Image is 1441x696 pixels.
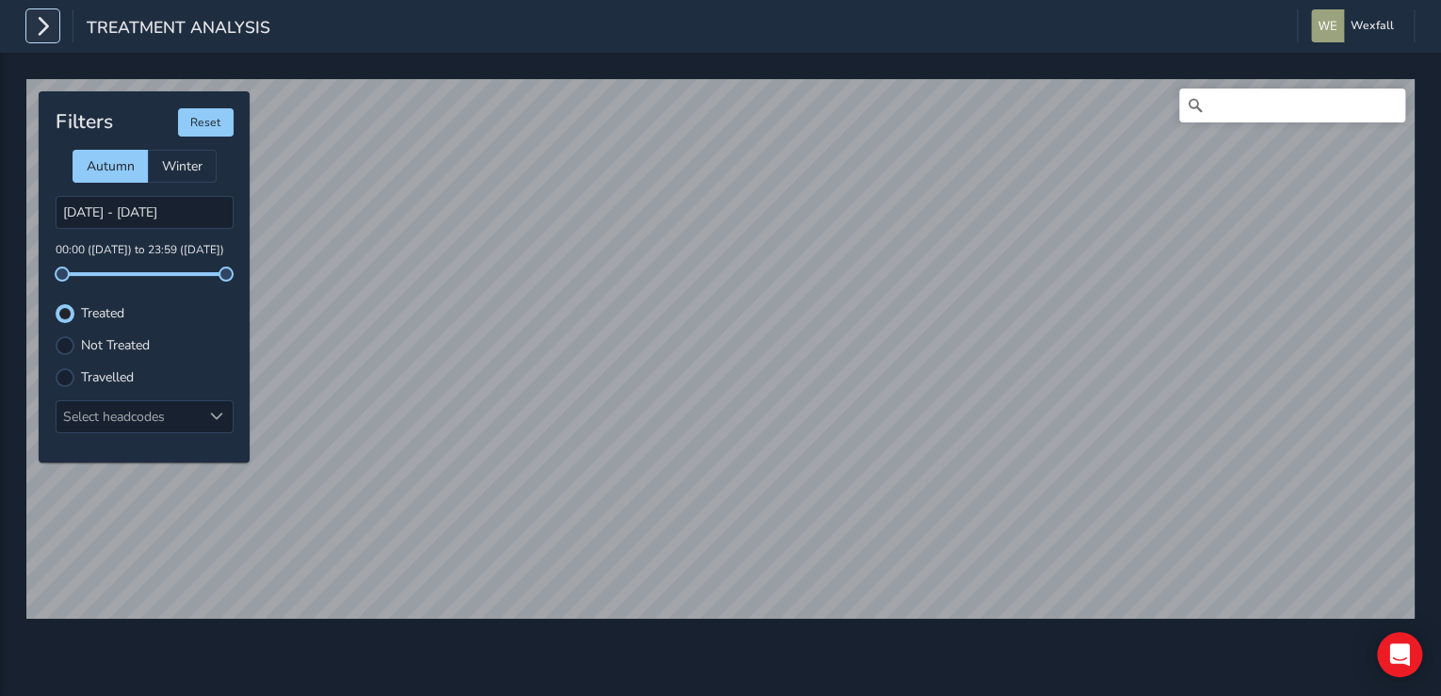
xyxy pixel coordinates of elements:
h4: Filters [56,110,113,134]
div: Autumn [73,150,148,183]
span: Autumn [87,157,135,175]
div: Select headcodes [57,401,202,432]
span: Treatment Analysis [87,16,270,42]
p: 00:00 ([DATE]) to 23:59 ([DATE]) [56,242,234,259]
div: Winter [148,150,217,183]
label: Not Treated [81,339,150,352]
label: Travelled [81,371,134,384]
img: diamond-layout [1311,9,1344,42]
label: Treated [81,307,124,320]
span: Wexfall [1351,9,1394,42]
button: Reset [178,108,234,137]
canvas: Map [26,79,1415,619]
input: Search [1179,89,1405,122]
span: Winter [162,157,202,175]
div: Open Intercom Messenger [1377,632,1422,677]
button: Wexfall [1311,9,1401,42]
